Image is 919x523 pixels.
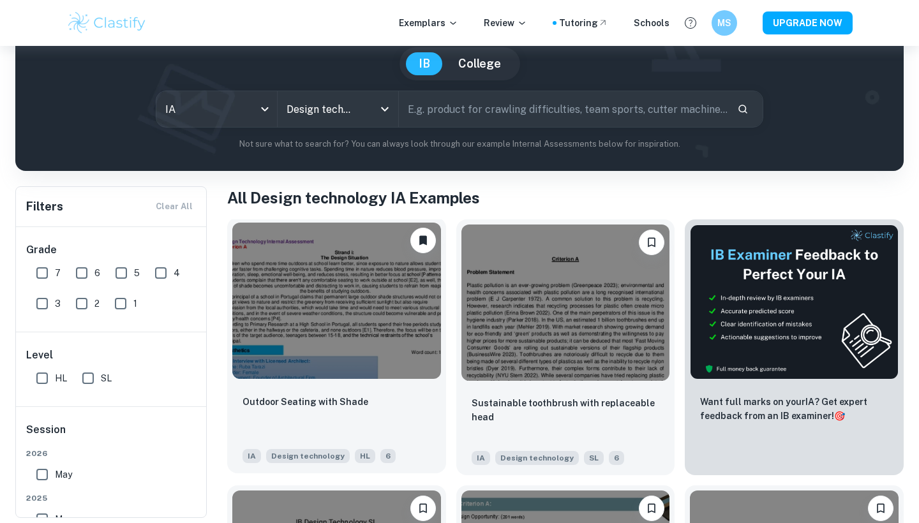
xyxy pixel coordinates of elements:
[559,16,608,30] a: Tutoring
[227,186,904,209] h1: All Design technology IA Examples
[406,52,443,75] button: IB
[445,52,514,75] button: College
[355,449,375,463] span: HL
[399,16,458,30] p: Exemplars
[834,411,845,421] span: 🎯
[26,448,197,459] span: 2026
[639,230,664,255] button: Bookmark
[690,225,899,379] img: Thumbnail
[680,12,701,34] button: Help and Feedback
[26,348,197,363] h6: Level
[266,449,350,463] span: Design technology
[456,219,675,475] a: BookmarkSustainable toothbrush with replaceable headIADesign technologySL6
[55,266,61,280] span: 7
[101,371,112,385] span: SL
[399,91,727,127] input: E.g. product for crawling difficulties, team sports, cutter machine...
[376,100,394,118] button: Open
[26,422,197,448] h6: Session
[584,451,604,465] span: SL
[639,496,664,521] button: Bookmark
[495,451,579,465] span: Design technology
[227,219,446,475] a: UnbookmarkOutdoor Seating with ShadeIADesign technologyHL6
[732,98,754,120] button: Search
[634,16,669,30] a: Schools
[232,223,441,379] img: Design technology IA example thumbnail: Outdoor Seating with Shade
[609,451,624,465] span: 6
[26,492,197,504] span: 2025
[472,396,660,424] p: Sustainable toothbrush with replaceable head
[685,219,904,475] a: ThumbnailWant full marks on yourIA? Get expert feedback from an IB examiner!
[472,451,490,465] span: IA
[174,266,180,280] span: 4
[410,496,436,521] button: Bookmark
[763,11,853,34] button: UPGRADE NOW
[868,496,893,521] button: Bookmark
[94,266,100,280] span: 6
[243,449,261,463] span: IA
[461,225,670,381] img: Design technology IA example thumbnail: Sustainable toothbrush with replaceable
[380,449,396,463] span: 6
[94,297,100,311] span: 2
[66,10,147,36] img: Clastify logo
[26,198,63,216] h6: Filters
[156,91,277,127] div: IA
[26,138,893,151] p: Not sure what to search for? You can always look through our example Internal Assessments below f...
[55,468,72,482] span: May
[717,16,732,30] h6: MS
[410,228,436,253] button: Unbookmark
[484,16,527,30] p: Review
[55,297,61,311] span: 3
[243,395,368,409] p: Outdoor Seating with Shade
[55,371,67,385] span: HL
[26,242,197,258] h6: Grade
[700,395,888,423] p: Want full marks on your IA ? Get expert feedback from an IB examiner!
[134,266,140,280] span: 5
[133,297,137,311] span: 1
[712,10,737,36] button: MS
